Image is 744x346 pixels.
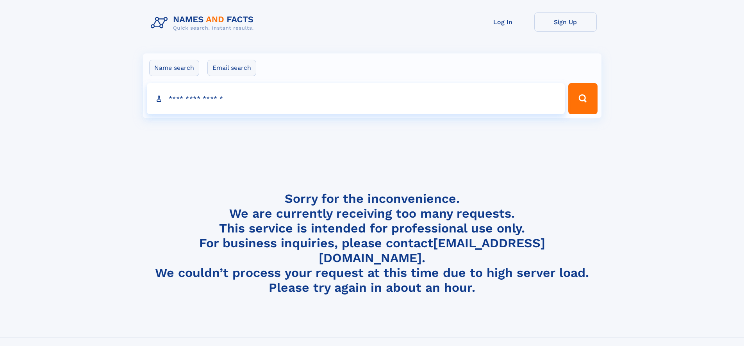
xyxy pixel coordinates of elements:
[207,60,256,76] label: Email search
[319,236,545,265] a: [EMAIL_ADDRESS][DOMAIN_NAME]
[148,12,260,34] img: Logo Names and Facts
[148,191,597,295] h4: Sorry for the inconvenience. We are currently receiving too many requests. This service is intend...
[147,83,565,114] input: search input
[568,83,597,114] button: Search Button
[534,12,597,32] a: Sign Up
[149,60,199,76] label: Name search
[472,12,534,32] a: Log In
